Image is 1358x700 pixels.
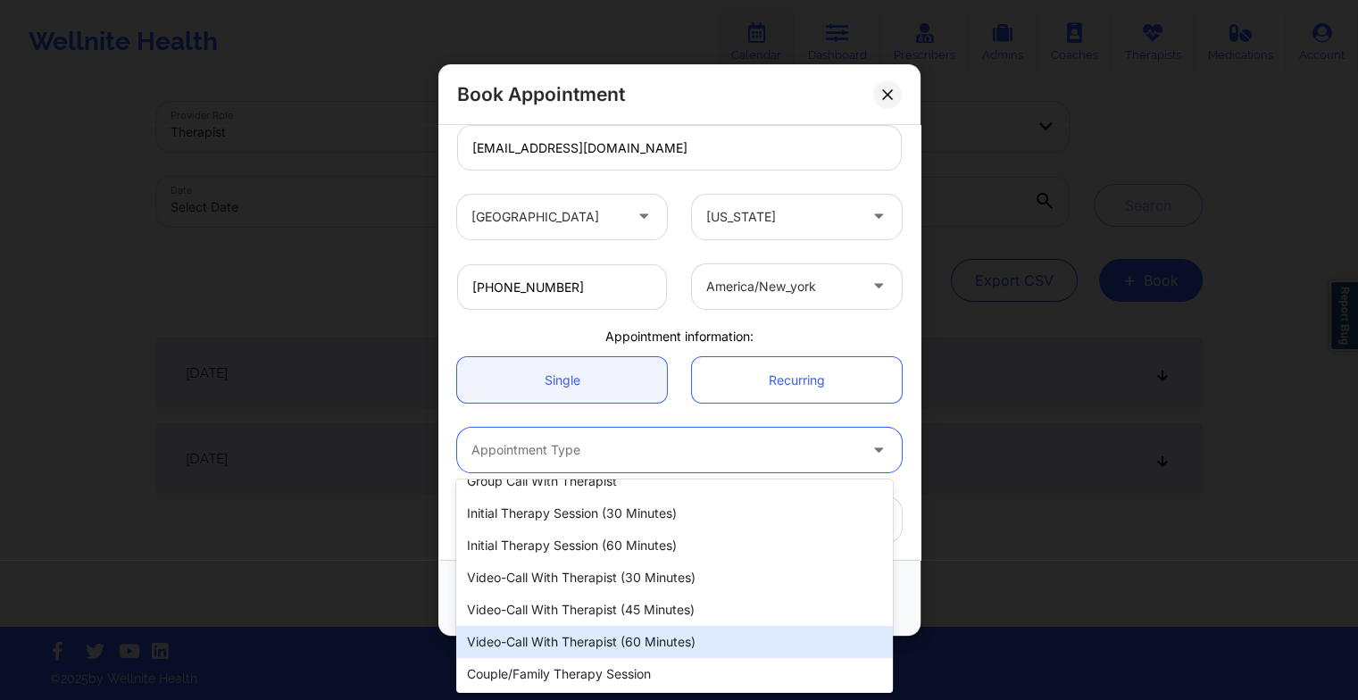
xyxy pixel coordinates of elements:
[445,328,914,346] div: Appointment information:
[457,357,667,403] a: Single
[457,125,902,171] input: Patient's Email
[456,497,892,529] div: Initial Therapy Session (30 minutes)
[457,82,625,106] h2: Book Appointment
[456,594,892,626] div: Video-Call with Therapist (45 minutes)
[456,626,892,658] div: Video-Call with Therapist (60 minutes)
[456,562,892,594] div: Video-Call with Therapist (30 minutes)
[456,529,892,562] div: Initial Therapy Session (60 minutes)
[706,195,857,239] div: [US_STATE]
[456,465,892,497] div: Group Call with Therapist
[706,264,857,309] div: america/new_york
[457,264,667,310] input: Patient's Phone Number
[692,357,902,403] a: Recurring
[456,658,892,690] div: Couple/Family Therapy Session
[471,195,622,239] div: [GEOGRAPHIC_DATA]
